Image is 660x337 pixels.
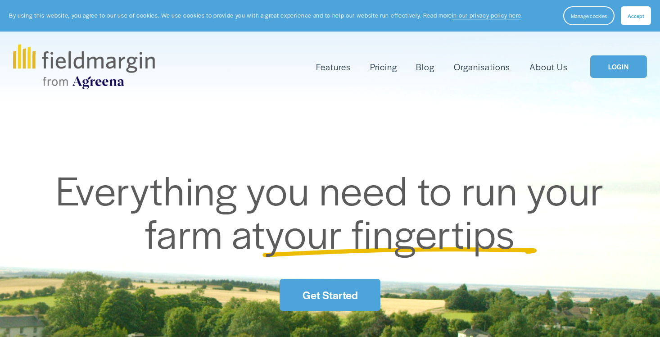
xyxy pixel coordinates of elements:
[265,204,515,260] span: your fingertips
[56,161,614,260] span: Everything you need to run your farm at
[571,12,607,19] span: Manage cookies
[9,11,523,20] p: By using this website, you agree to our use of cookies. We use cookies to provide you with a grea...
[13,44,154,89] img: fieldmargin.com
[316,59,351,74] a: folder dropdown
[316,60,351,73] span: Features
[563,6,615,25] button: Manage cookies
[454,59,510,74] a: Organisations
[280,279,380,311] a: Get Started
[628,12,644,19] span: Accept
[590,55,647,78] a: LOGIN
[452,11,521,19] a: in our privacy policy here
[416,59,434,74] a: Blog
[370,59,397,74] a: Pricing
[529,59,568,74] a: About Us
[621,6,651,25] button: Accept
